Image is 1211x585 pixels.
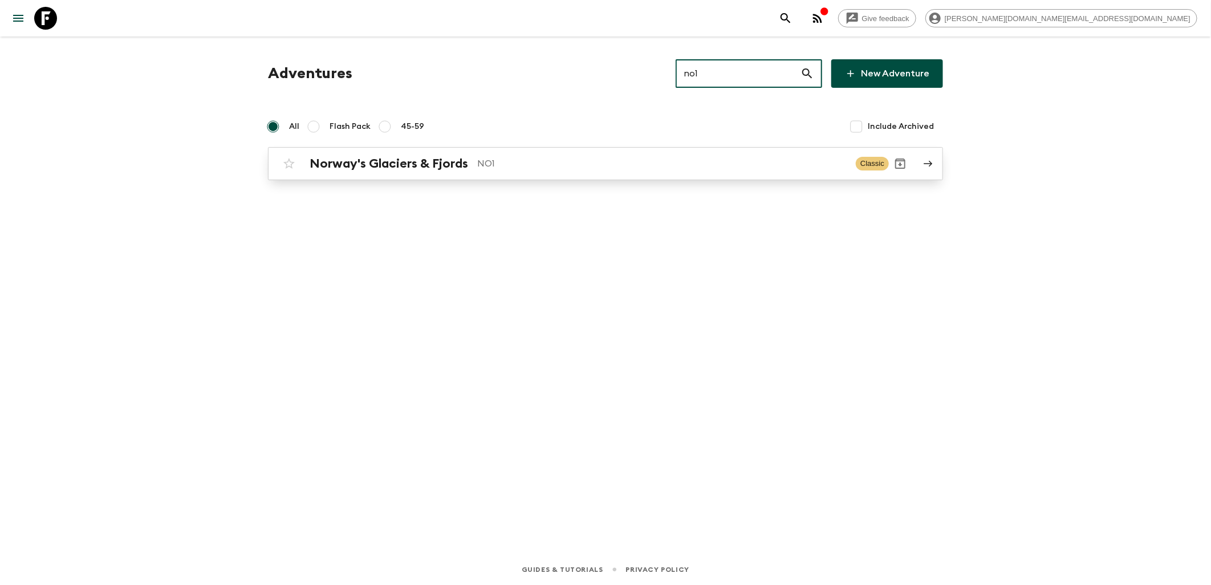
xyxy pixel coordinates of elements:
span: Classic [856,157,889,170]
button: menu [7,7,30,30]
a: New Adventure [831,59,943,88]
span: Give feedback [856,14,916,23]
span: 45-59 [401,121,424,132]
a: Privacy Policy [626,563,689,576]
button: search adventures [774,7,797,30]
button: Archive [889,152,912,175]
span: Flash Pack [330,121,371,132]
span: Include Archived [868,121,934,132]
a: Guides & Tutorials [522,563,603,576]
span: All [289,121,299,132]
p: NO1 [477,157,847,170]
h2: Norway's Glaciers & Fjords [310,156,468,171]
h1: Adventures [268,62,352,85]
span: [PERSON_NAME][DOMAIN_NAME][EMAIL_ADDRESS][DOMAIN_NAME] [938,14,1197,23]
input: e.g. AR1, Argentina [676,58,800,90]
a: Give feedback [838,9,916,27]
a: Norway's Glaciers & FjordsNO1ClassicArchive [268,147,943,180]
div: [PERSON_NAME][DOMAIN_NAME][EMAIL_ADDRESS][DOMAIN_NAME] [925,9,1197,27]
